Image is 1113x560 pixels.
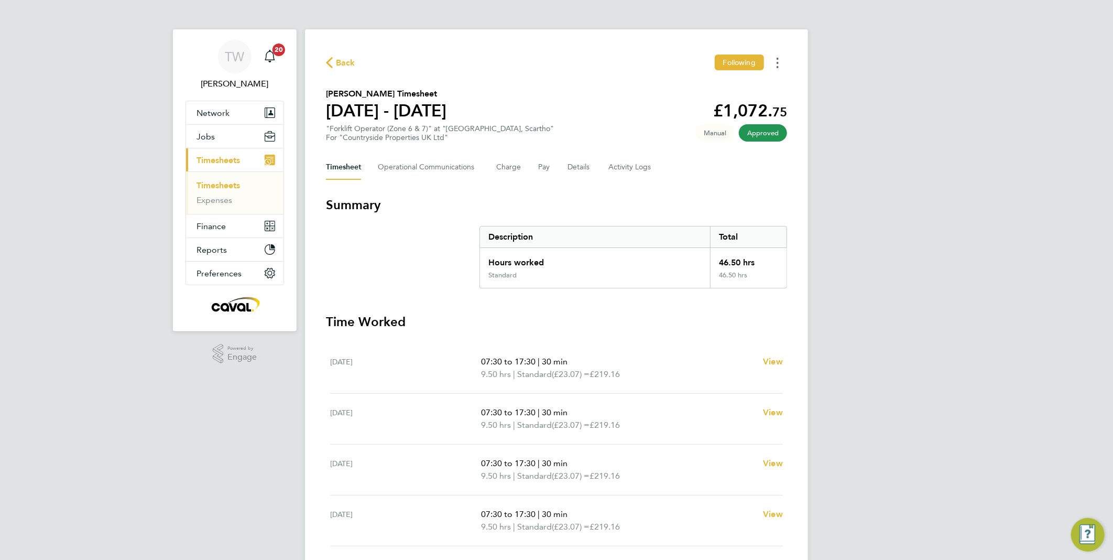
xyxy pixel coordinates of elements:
[763,406,783,419] a: View
[608,155,652,180] button: Activity Logs
[481,471,511,481] span: 9.50 hrs
[479,226,787,288] div: Summary
[326,88,446,100] h2: [PERSON_NAME] Timesheet
[326,100,446,121] h1: [DATE] - [DATE]
[209,296,261,313] img: caval-logo-retina.png
[517,419,552,432] span: Standard
[763,407,783,417] span: View
[330,406,481,432] div: [DATE]
[197,195,232,205] a: Expenses
[480,227,710,247] div: Description
[763,508,783,521] a: View
[225,50,245,63] span: TW
[197,245,227,255] span: Reports
[185,296,284,313] a: Go to home page
[326,197,787,213] h3: Summary
[173,29,297,331] nav: Main navigation
[772,104,787,120] span: 75
[763,458,783,468] span: View
[710,227,787,247] div: Total
[197,221,226,231] span: Finance
[513,369,515,379] span: |
[227,353,257,362] span: Engage
[186,148,283,171] button: Timesheets
[481,522,511,532] span: 9.50 hrs
[185,78,284,90] span: Tim Wells
[481,458,536,468] span: 07:30 to 17:30
[259,40,280,73] a: 20
[330,356,481,381] div: [DATE]
[763,457,783,470] a: View
[481,357,536,367] span: 07:30 to 17:30
[538,407,540,417] span: |
[185,40,284,90] a: TW[PERSON_NAME]
[763,356,783,368] a: View
[481,369,511,379] span: 9.50 hrs
[330,457,481,482] div: [DATE]
[488,271,517,279] div: Standard
[186,238,283,261] button: Reports
[186,171,283,214] div: Timesheets
[542,458,568,468] span: 30 min
[542,357,568,367] span: 30 min
[739,124,787,142] span: This timesheet has been approved.
[538,357,540,367] span: |
[542,407,568,417] span: 30 min
[480,248,710,271] div: Hours worked
[326,314,787,330] h3: Time Worked
[326,56,355,69] button: Back
[763,509,783,519] span: View
[481,420,511,430] span: 9.50 hrs
[513,420,515,430] span: |
[197,132,215,142] span: Jobs
[186,125,283,148] button: Jobs
[481,509,536,519] span: 07:30 to 17:30
[552,471,590,481] span: (£23.07) =
[1071,518,1105,552] button: Engage Resource Center
[568,155,592,180] button: Details
[336,57,355,69] span: Back
[538,458,540,468] span: |
[590,522,620,532] span: £219.16
[227,344,257,353] span: Powered by
[590,369,620,379] span: £219.16
[326,155,361,180] button: Timesheet
[513,471,515,481] span: |
[768,55,787,71] button: Timesheets Menu
[197,108,230,118] span: Network
[517,470,552,482] span: Standard
[715,55,764,70] button: Following
[496,155,521,180] button: Charge
[186,214,283,238] button: Finance
[552,369,590,379] span: (£23.07) =
[723,58,756,67] span: Following
[186,262,283,285] button: Preferences
[213,344,257,364] a: Powered byEngage
[197,180,240,190] a: Timesheets
[710,271,787,288] div: 46.50 hrs
[590,420,620,430] span: £219.16
[378,155,479,180] button: Operational Communications
[710,248,787,271] div: 46.50 hrs
[552,522,590,532] span: (£23.07) =
[538,509,540,519] span: |
[197,155,240,165] span: Timesheets
[590,471,620,481] span: £219.16
[272,44,285,56] span: 20
[713,101,787,121] app-decimal: £1,072.
[538,155,551,180] button: Pay
[326,133,554,142] div: For "Countryside Properties UK Ltd"
[197,268,242,278] span: Preferences
[326,124,554,142] div: "Forklift Operator (Zone 6 & 7)" at "[GEOGRAPHIC_DATA], Scartho"
[763,357,783,367] span: View
[517,521,552,533] span: Standard
[186,101,283,124] button: Network
[481,407,536,417] span: 07:30 to 17:30
[552,420,590,430] span: (£23.07) =
[517,368,552,381] span: Standard
[542,509,568,519] span: 30 min
[330,508,481,533] div: [DATE]
[695,124,735,142] span: This timesheet was manually created.
[513,522,515,532] span: |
